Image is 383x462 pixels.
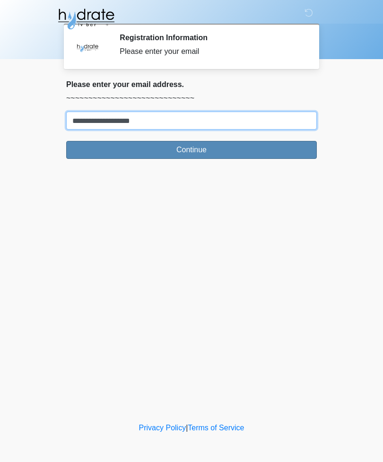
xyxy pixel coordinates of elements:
[66,141,317,159] button: Continue
[73,33,102,61] img: Agent Avatar
[57,7,115,31] img: Hydrate IV Bar - Fort Collins Logo
[186,424,188,432] a: |
[66,93,317,104] p: ~~~~~~~~~~~~~~~~~~~~~~~~~~~~~
[66,80,317,89] h2: Please enter your email address.
[139,424,186,432] a: Privacy Policy
[120,46,303,57] div: Please enter your email
[188,424,244,432] a: Terms of Service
